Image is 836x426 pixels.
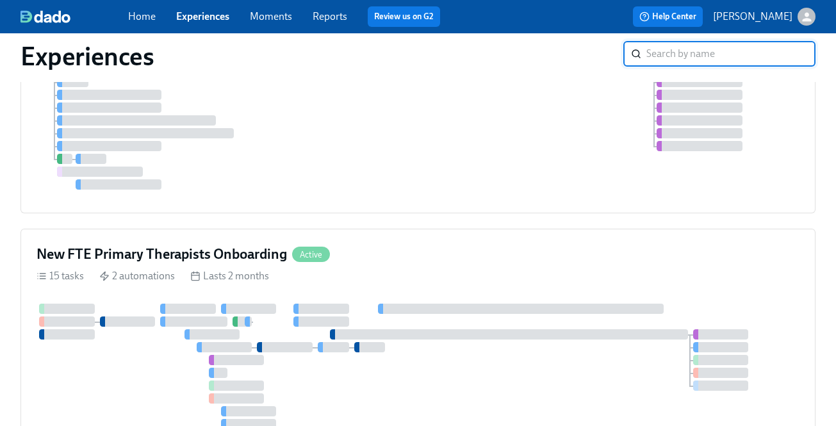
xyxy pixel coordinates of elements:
[37,269,84,283] div: 15 tasks
[639,10,696,23] span: Help Center
[37,245,287,264] h4: New FTE Primary Therapists Onboarding
[20,10,128,23] a: dado
[313,10,347,22] a: Reports
[128,10,156,22] a: Home
[368,6,440,27] button: Review us on G2
[713,8,816,26] button: [PERSON_NAME]
[190,269,269,283] div: Lasts 2 months
[713,10,792,24] p: [PERSON_NAME]
[292,250,330,259] span: Active
[646,41,816,67] input: Search by name
[20,10,70,23] img: dado
[374,10,434,23] a: Review us on G2
[176,10,229,22] a: Experiences
[99,269,175,283] div: 2 automations
[250,10,292,22] a: Moments
[20,41,154,72] h1: Experiences
[633,6,703,27] button: Help Center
